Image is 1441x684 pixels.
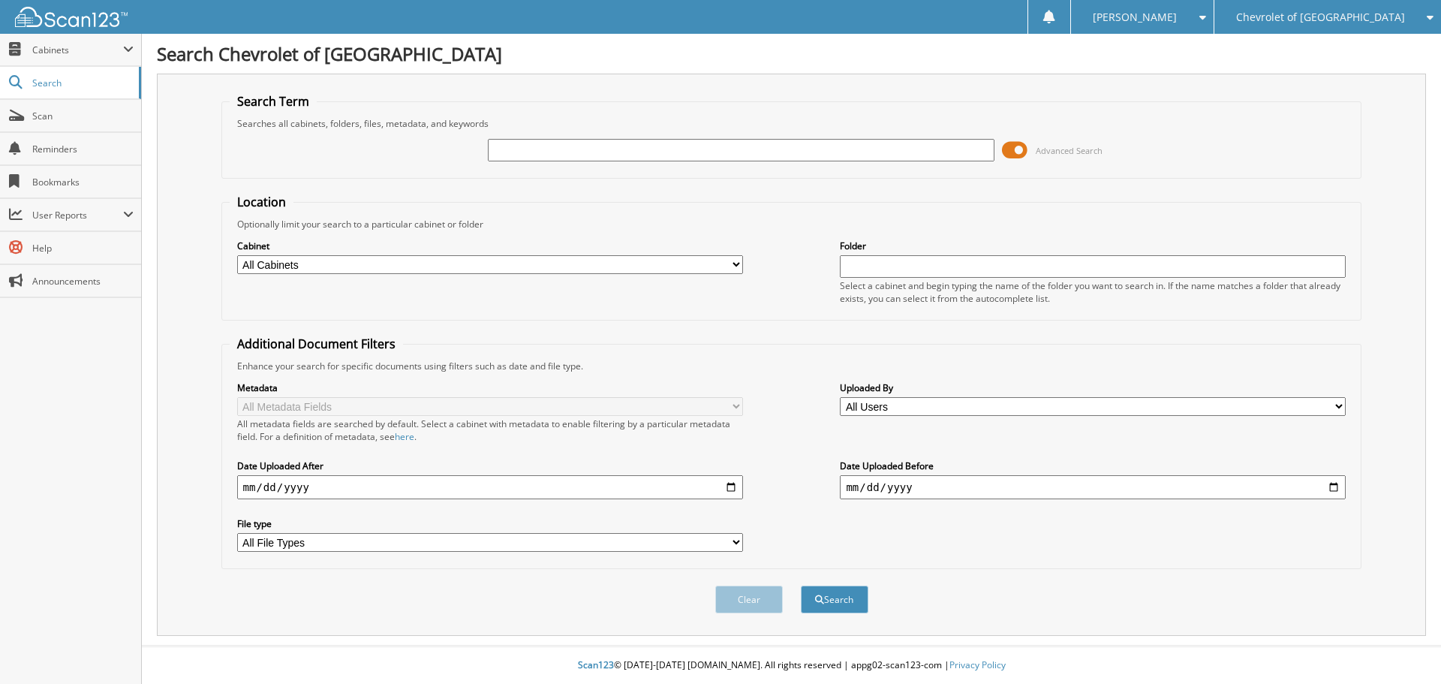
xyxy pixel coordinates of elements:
div: All metadata fields are searched by default. Select a cabinet with metadata to enable filtering b... [237,417,743,443]
label: Cabinet [237,240,743,252]
span: Announcements [32,275,134,288]
span: Bookmarks [32,176,134,188]
legend: Location [230,194,293,210]
span: Chevrolet of [GEOGRAPHIC_DATA] [1236,13,1405,22]
span: Reminders [32,143,134,155]
div: Enhance your search for specific documents using filters such as date and file type. [230,360,1354,372]
span: Help [32,242,134,255]
span: Scan123 [578,658,614,671]
div: © [DATE]-[DATE] [DOMAIN_NAME]. All rights reserved | appg02-scan123-com | [142,647,1441,684]
legend: Search Term [230,93,317,110]
label: Date Uploaded After [237,460,743,472]
span: Search [32,77,131,89]
span: Cabinets [32,44,123,56]
label: Folder [840,240,1346,252]
a: here [395,430,414,443]
span: [PERSON_NAME] [1093,13,1177,22]
input: end [840,475,1346,499]
img: scan123-logo-white.svg [15,7,128,27]
span: Scan [32,110,134,122]
label: File type [237,517,743,530]
div: Select a cabinet and begin typing the name of the folder you want to search in. If the name match... [840,279,1346,305]
div: Searches all cabinets, folders, files, metadata, and keywords [230,117,1354,130]
input: start [237,475,743,499]
label: Date Uploaded Before [840,460,1346,472]
legend: Additional Document Filters [230,336,403,352]
label: Metadata [237,381,743,394]
button: Search [801,586,868,613]
span: User Reports [32,209,123,221]
button: Clear [715,586,783,613]
label: Uploaded By [840,381,1346,394]
a: Privacy Policy [949,658,1006,671]
span: Advanced Search [1036,145,1103,156]
h1: Search Chevrolet of [GEOGRAPHIC_DATA] [157,41,1426,66]
div: Optionally limit your search to a particular cabinet or folder [230,218,1354,231]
